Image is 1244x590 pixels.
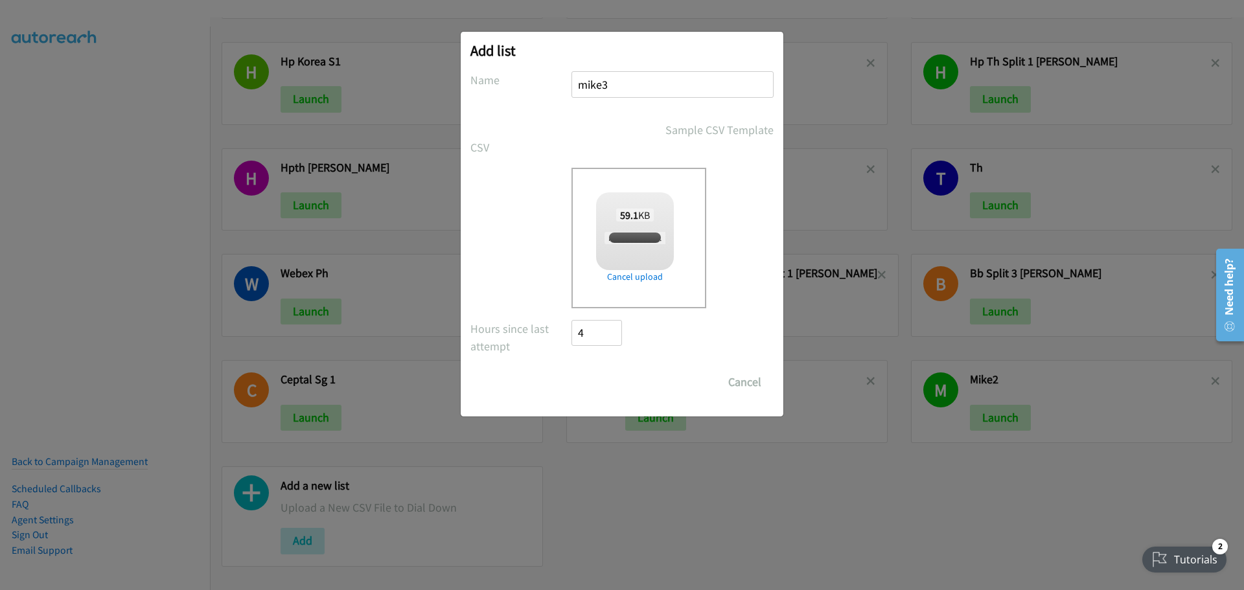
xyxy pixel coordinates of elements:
[620,209,638,221] strong: 59.1
[1206,244,1244,346] iframe: Resource Center
[596,270,674,284] a: Cancel upload
[665,121,774,139] a: Sample CSV Template
[716,369,774,395] button: Cancel
[470,41,774,60] h2: Add list
[1135,534,1234,580] iframe: Checklist
[605,232,698,244] span: report1756773421758.csv
[470,71,571,89] label: Name
[470,320,571,355] label: Hours since last attempt
[470,139,571,156] label: CSV
[616,209,654,221] span: KB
